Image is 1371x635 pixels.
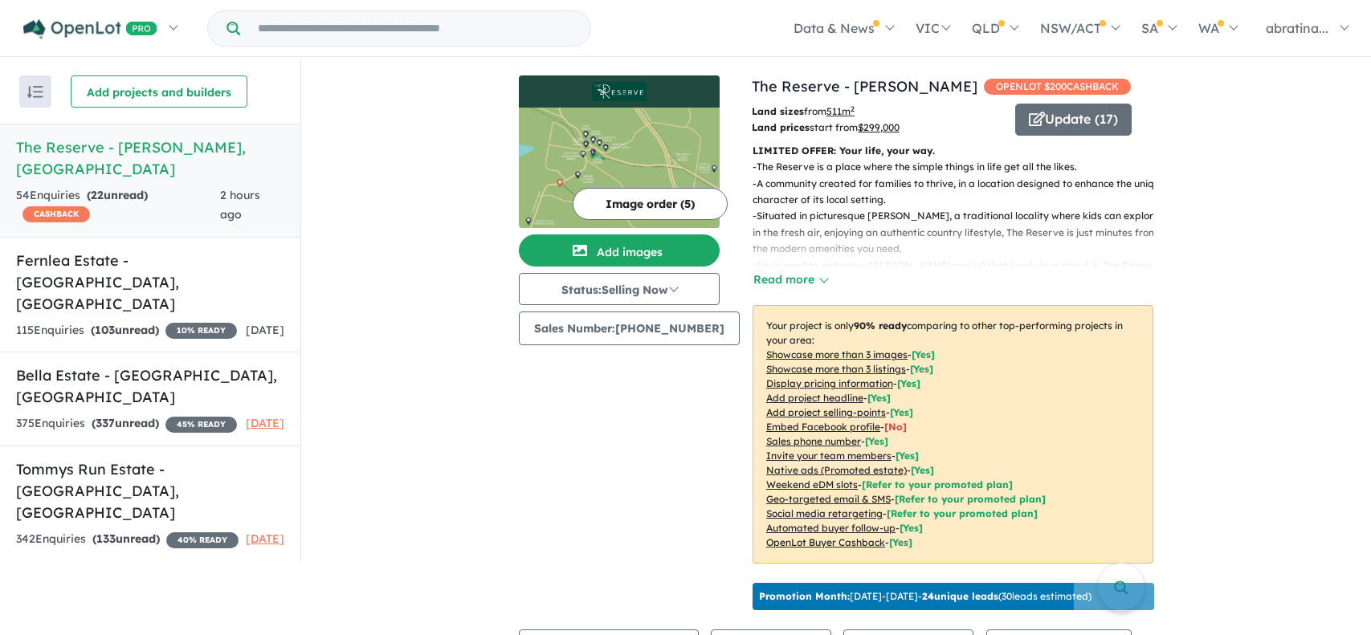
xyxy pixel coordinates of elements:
p: - A community created for families to thrive, in a location designed to enhance the unique charac... [753,176,1166,209]
p: start from [752,120,1003,136]
div: 54 Enquir ies [16,186,220,225]
h5: The Reserve - [PERSON_NAME] , [GEOGRAPHIC_DATA] [16,136,284,180]
p: - Situated in picturesque [PERSON_NAME], a traditional locality where kids can explore in the fre... [753,208,1166,257]
img: The Reserve - Drouin [519,108,720,228]
span: abratina... [1266,20,1328,36]
u: Display pricing information [766,377,893,389]
span: 133 [96,531,116,546]
a: The Reserve - Drouin LogoThe Reserve - Drouin [519,75,720,228]
span: [ Yes ] [912,348,935,360]
span: 2 hours ago [220,188,260,222]
button: Image order (5) [573,188,728,220]
p: [DATE] - [DATE] - ( 30 leads estimated) [759,589,1091,604]
u: Add project headline [766,392,863,404]
span: [Yes] [900,522,923,534]
u: Sales phone number [766,435,861,447]
img: sort.svg [27,86,43,98]
span: [ Yes ] [897,377,920,389]
b: Land prices [752,121,810,133]
p: - The Reserve is a place where the simple things in life get all the likes. [753,159,1166,175]
sup: 2 [851,104,855,113]
h5: Fernlea Estate - [GEOGRAPHIC_DATA] , [GEOGRAPHIC_DATA] [16,250,284,315]
span: [Refer to your promoted plan] [887,507,1038,519]
button: Sales Number:[PHONE_NUMBER] [519,311,740,345]
u: Showcase more than 3 listings [766,363,906,375]
span: 45 % READY [165,417,237,433]
u: Invite your team members [766,450,892,462]
span: 10 % READY [165,323,237,339]
span: [Yes] [911,464,934,476]
div: 342 Enquir ies [16,530,239,549]
span: CASHBACK [22,206,90,222]
u: Showcase more than 3 images [766,348,908,360]
button: Status:Selling Now [519,273,720,305]
b: Land sizes [752,105,804,117]
span: 22 [91,188,104,202]
span: OPENLOT $ 200 CASHBACK [984,79,1131,95]
span: [DATE] [246,416,284,430]
button: Update (17) [1015,104,1132,136]
span: [ Yes ] [865,435,888,447]
u: Embed Facebook profile [766,421,880,433]
u: Social media retargeting [766,507,883,519]
p: from [752,104,1003,120]
img: Openlot PRO Logo White [23,19,157,39]
u: Native ads (Promoted estate) [766,464,907,476]
span: [ Yes ] [896,450,919,462]
u: Add project selling-points [766,406,886,418]
input: Try estate name, suburb, builder or developer [243,11,587,46]
span: 103 [95,323,115,337]
h5: Tommys Run Estate - [GEOGRAPHIC_DATA] , [GEOGRAPHIC_DATA] [16,458,284,523]
span: [DATE] [246,323,284,337]
strong: ( unread) [91,323,159,337]
b: 24 unique leads [922,590,998,602]
p: - Envisioned to epitomise [PERSON_NAME] and all that locals love about it, The Reserve will be an... [753,258,1166,307]
img: The Reserve - Drouin Logo [525,82,713,101]
span: [Refer to your promoted plan] [862,478,1013,490]
b: Promotion Month: [759,590,850,602]
button: Add images [519,234,720,267]
span: [Refer to your promoted plan] [895,493,1046,505]
button: Add projects and builders [71,75,247,108]
span: 40 % READY [166,532,239,548]
u: $ 299,000 [858,121,900,133]
u: Automated buyer follow-up [766,522,896,534]
p: Your project is only comparing to other top-performing projects in your area: - - - - - - - - - -... [753,305,1153,564]
span: [Yes] [889,536,912,548]
div: 115 Enquir ies [16,321,237,340]
p: LIMITED OFFER: Your life, your way. [753,143,1153,159]
span: 337 [96,416,115,430]
span: [DATE] [246,531,284,546]
a: The Reserve - [PERSON_NAME] [752,77,977,96]
strong: ( unread) [92,416,159,430]
h5: Bella Estate - [GEOGRAPHIC_DATA] , [GEOGRAPHIC_DATA] [16,364,284,408]
u: 511 m [826,105,855,117]
div: 375 Enquir ies [16,414,237,434]
u: Geo-targeted email & SMS [766,493,891,505]
span: [ Yes ] [910,363,933,375]
u: OpenLot Buyer Cashback [766,536,885,548]
span: [ Yes ] [890,406,913,418]
u: Weekend eDM slots [766,478,858,490]
span: [ No ] [884,421,907,433]
strong: ( unread) [92,531,160,546]
strong: ( unread) [87,188,148,202]
span: [ Yes ] [867,392,891,404]
b: 90 % ready [854,320,907,332]
button: Read more [753,271,828,289]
